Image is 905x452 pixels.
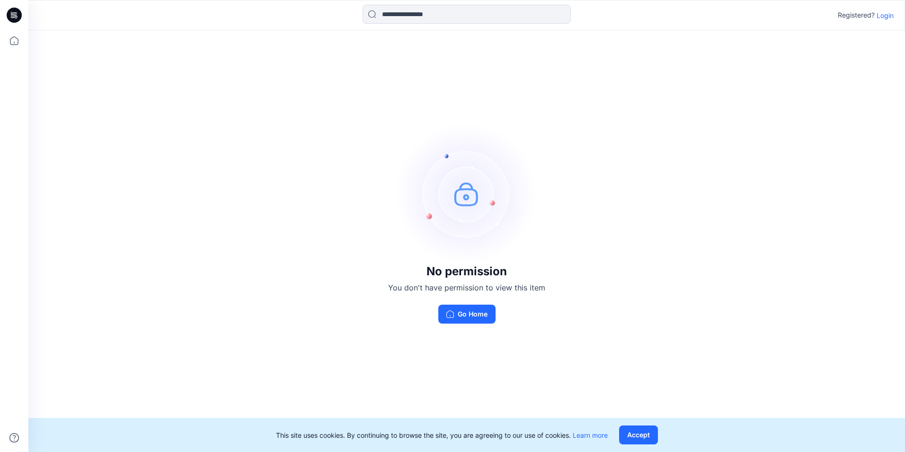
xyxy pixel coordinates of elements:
h3: No permission [388,265,545,278]
p: This site uses cookies. By continuing to browse the site, you are agreeing to our use of cookies. [276,430,608,440]
button: Go Home [438,305,496,324]
a: Learn more [573,431,608,439]
img: no-perm.svg [396,123,538,265]
p: Login [877,10,894,20]
button: Accept [619,425,658,444]
p: You don't have permission to view this item [388,282,545,293]
p: Registered? [838,9,875,21]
